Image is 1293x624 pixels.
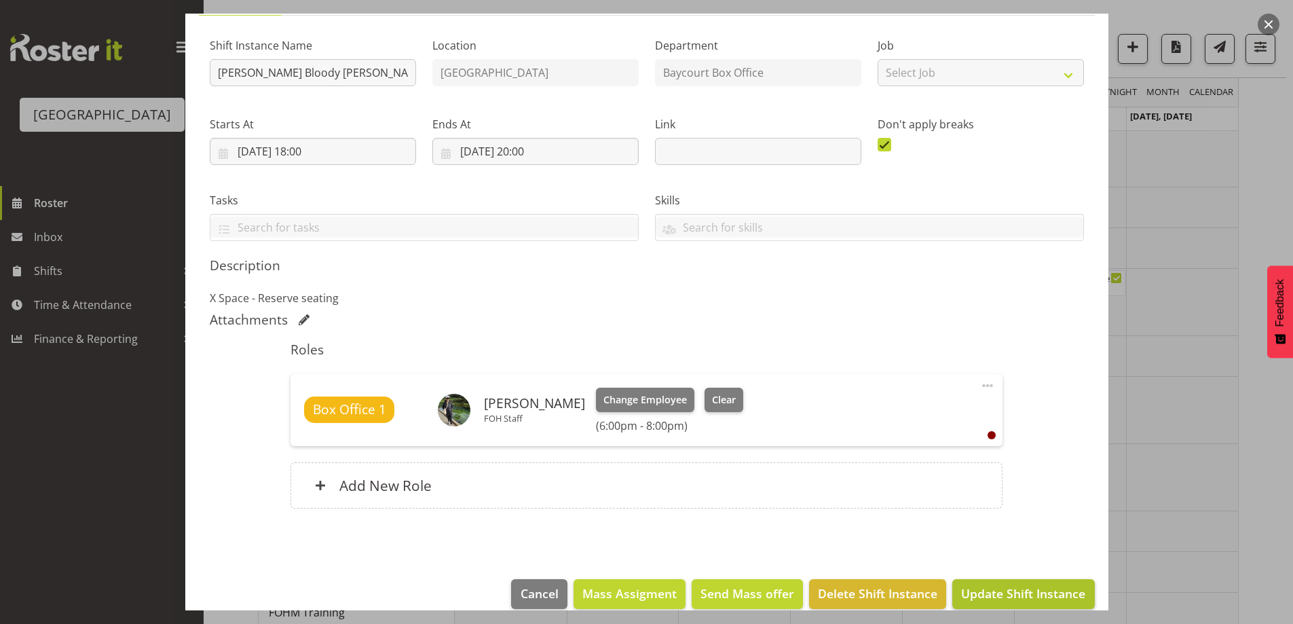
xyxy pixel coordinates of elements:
[988,431,996,439] div: User is clocked out
[1274,279,1286,327] span: Feedback
[582,585,677,602] span: Mass Assigment
[210,116,416,132] label: Starts At
[952,579,1094,609] button: Update Shift Instance
[656,217,1083,238] input: Search for skills
[705,388,743,412] button: Clear
[438,394,470,426] img: renee-hewittc44e905c050b5abf42b966e9eee8c321.png
[655,192,1084,208] label: Skills
[700,585,794,602] span: Send Mass offer
[339,477,432,494] h6: Add New Role
[878,116,1084,132] label: Don't apply breaks
[210,37,416,54] label: Shift Instance Name
[596,388,694,412] button: Change Employee
[210,192,639,208] label: Tasks
[818,585,937,602] span: Delete Shift Instance
[574,579,686,609] button: Mass Assigment
[432,116,639,132] label: Ends At
[511,579,567,609] button: Cancel
[210,290,1084,306] p: X Space - Reserve seating
[210,217,638,238] input: Search for tasks
[809,579,946,609] button: Delete Shift Instance
[210,138,416,165] input: Click to select...
[878,37,1084,54] label: Job
[484,413,585,424] p: FOH Staff
[603,392,687,407] span: Change Employee
[655,37,861,54] label: Department
[432,37,639,54] label: Location
[210,312,288,328] h5: Attachments
[521,585,559,602] span: Cancel
[655,116,861,132] label: Link
[484,396,585,411] h6: [PERSON_NAME]
[712,392,736,407] span: Clear
[291,342,1002,358] h5: Roles
[692,579,803,609] button: Send Mass offer
[432,138,639,165] input: Click to select...
[210,257,1084,274] h5: Description
[1267,265,1293,358] button: Feedback - Show survey
[313,400,386,420] span: Box Office 1
[596,419,743,433] h6: (6:00pm - 8:00pm)
[961,585,1085,602] span: Update Shift Instance
[210,59,416,86] input: Shift Instance Name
